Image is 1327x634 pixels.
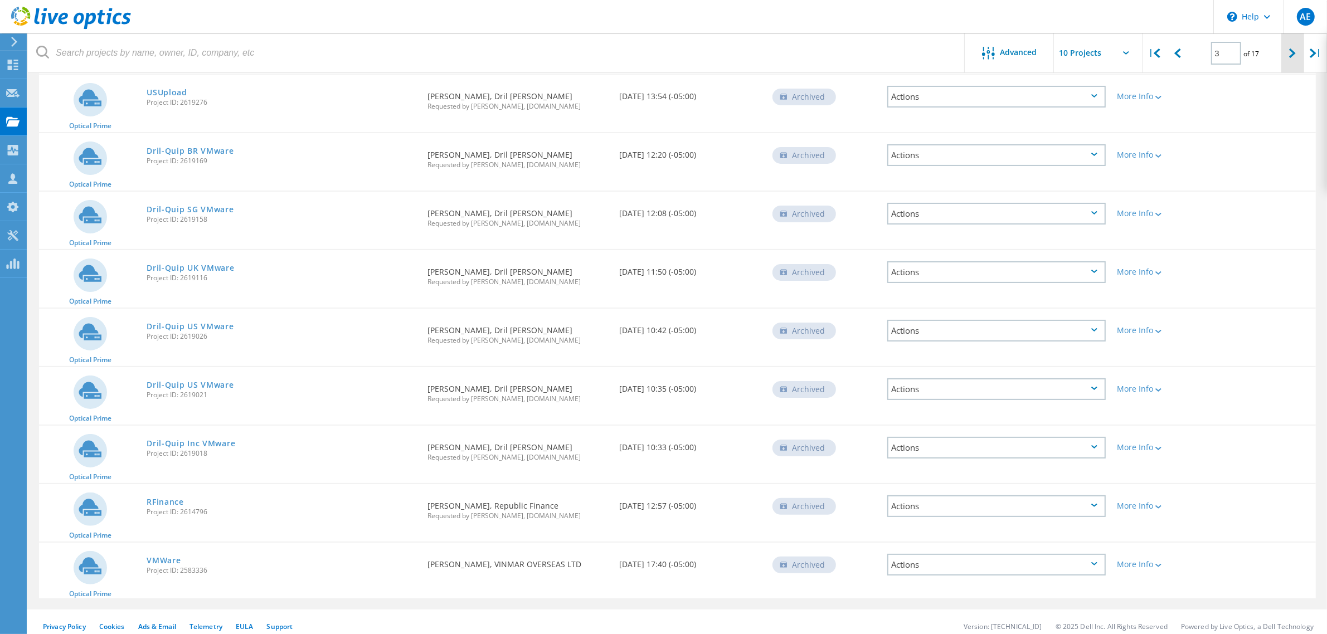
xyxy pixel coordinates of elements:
span: of 17 [1244,49,1260,58]
li: Version: [TECHNICAL_ID] [964,622,1042,631]
a: Ads & Email [138,622,176,631]
div: More Info [1117,443,1208,451]
a: USUpload [147,89,187,96]
span: Advanced [1000,48,1037,56]
div: [DATE] 11:50 (-05:00) [614,250,767,287]
div: Archived [772,147,836,164]
a: Dril-Quip SG VMware [147,206,234,213]
div: More Info [1117,209,1208,217]
span: Project ID: 2619116 [147,275,416,281]
div: [DATE] 10:33 (-05:00) [614,426,767,462]
div: [DATE] 12:20 (-05:00) [614,133,767,170]
a: Telemetry [189,622,222,631]
div: More Info [1117,560,1208,568]
a: VMWare [147,557,181,564]
div: [DATE] 12:57 (-05:00) [614,484,767,521]
span: Requested by [PERSON_NAME], [DOMAIN_NAME] [427,396,608,402]
div: Archived [772,264,836,281]
div: [DATE] 12:08 (-05:00) [614,192,767,228]
span: Project ID: 2619169 [147,158,416,164]
div: Actions [887,437,1106,459]
span: Requested by [PERSON_NAME], [DOMAIN_NAME] [427,162,608,168]
div: Actions [887,144,1106,166]
div: More Info [1117,502,1208,510]
span: Project ID: 2619018 [147,450,416,457]
span: Project ID: 2583336 [147,567,416,574]
div: [PERSON_NAME], Dril [PERSON_NAME] [422,192,614,238]
div: Archived [772,381,836,398]
span: Optical Prime [69,240,111,246]
div: More Info [1117,151,1208,159]
div: Actions [887,320,1106,342]
div: Actions [887,554,1106,576]
div: Archived [772,89,836,105]
a: Live Optics Dashboard [11,23,131,31]
span: Optical Prime [69,357,111,363]
span: Requested by [PERSON_NAME], [DOMAIN_NAME] [427,513,608,519]
div: [PERSON_NAME], VINMAR OVERSEAS LTD [422,543,614,579]
a: Dril-Quip UK VMware [147,264,234,272]
div: [PERSON_NAME], Dril [PERSON_NAME] [422,426,614,472]
div: | [1143,33,1166,73]
a: Dril-Quip BR VMware [147,147,234,155]
div: More Info [1117,268,1208,276]
div: [PERSON_NAME], Dril [PERSON_NAME] [422,367,614,413]
a: Dril-Quip Inc VMware [147,440,235,447]
span: Project ID: 2619021 [147,392,416,398]
div: Actions [887,261,1106,283]
div: Archived [772,323,836,339]
a: RFinance [147,498,184,506]
div: More Info [1117,326,1208,334]
span: Optical Prime [69,181,111,188]
div: [DATE] 17:40 (-05:00) [614,543,767,579]
div: More Info [1117,92,1208,100]
div: Archived [772,206,836,222]
a: Cookies [99,622,125,631]
a: Support [266,622,293,631]
span: AE [1300,12,1311,21]
div: Actions [887,203,1106,225]
span: Project ID: 2619276 [147,99,416,106]
div: [PERSON_NAME], Dril [PERSON_NAME] [422,75,614,121]
span: Project ID: 2619158 [147,216,416,223]
a: Dril-Quip US VMware [147,323,234,330]
svg: \n [1227,12,1237,22]
span: Optical Prime [69,298,111,305]
div: Actions [887,495,1106,517]
a: Dril-Quip US VMware [147,381,234,389]
div: [PERSON_NAME], Republic Finance [422,484,614,530]
span: Project ID: 2619026 [147,333,416,340]
li: © 2025 Dell Inc. All Rights Reserved [1056,622,1168,631]
li: Powered by Live Optics, a Dell Technology [1181,622,1314,631]
span: Requested by [PERSON_NAME], [DOMAIN_NAME] [427,103,608,110]
span: Optical Prime [69,591,111,597]
div: [PERSON_NAME], Dril [PERSON_NAME] [422,309,614,355]
span: Requested by [PERSON_NAME], [DOMAIN_NAME] [427,337,608,344]
span: Optical Prime [69,474,111,480]
a: EULA [236,622,253,631]
div: Archived [772,498,836,515]
div: [PERSON_NAME], Dril [PERSON_NAME] [422,133,614,179]
div: [DATE] 10:42 (-05:00) [614,309,767,345]
div: More Info [1117,385,1208,393]
div: [DATE] 10:35 (-05:00) [614,367,767,404]
input: Search projects by name, owner, ID, company, etc [28,33,965,72]
span: Requested by [PERSON_NAME], [DOMAIN_NAME] [427,220,608,227]
span: Project ID: 2614796 [147,509,416,515]
div: Archived [772,440,836,456]
span: Requested by [PERSON_NAME], [DOMAIN_NAME] [427,454,608,461]
div: Actions [887,378,1106,400]
span: Optical Prime [69,415,111,422]
span: Optical Prime [69,123,111,129]
span: Optical Prime [69,532,111,539]
div: [DATE] 13:54 (-05:00) [614,75,767,111]
span: Requested by [PERSON_NAME], [DOMAIN_NAME] [427,279,608,285]
div: Archived [772,557,836,573]
div: [PERSON_NAME], Dril [PERSON_NAME] [422,250,614,296]
a: Privacy Policy [43,622,86,631]
div: Actions [887,86,1106,108]
div: | [1304,33,1327,73]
